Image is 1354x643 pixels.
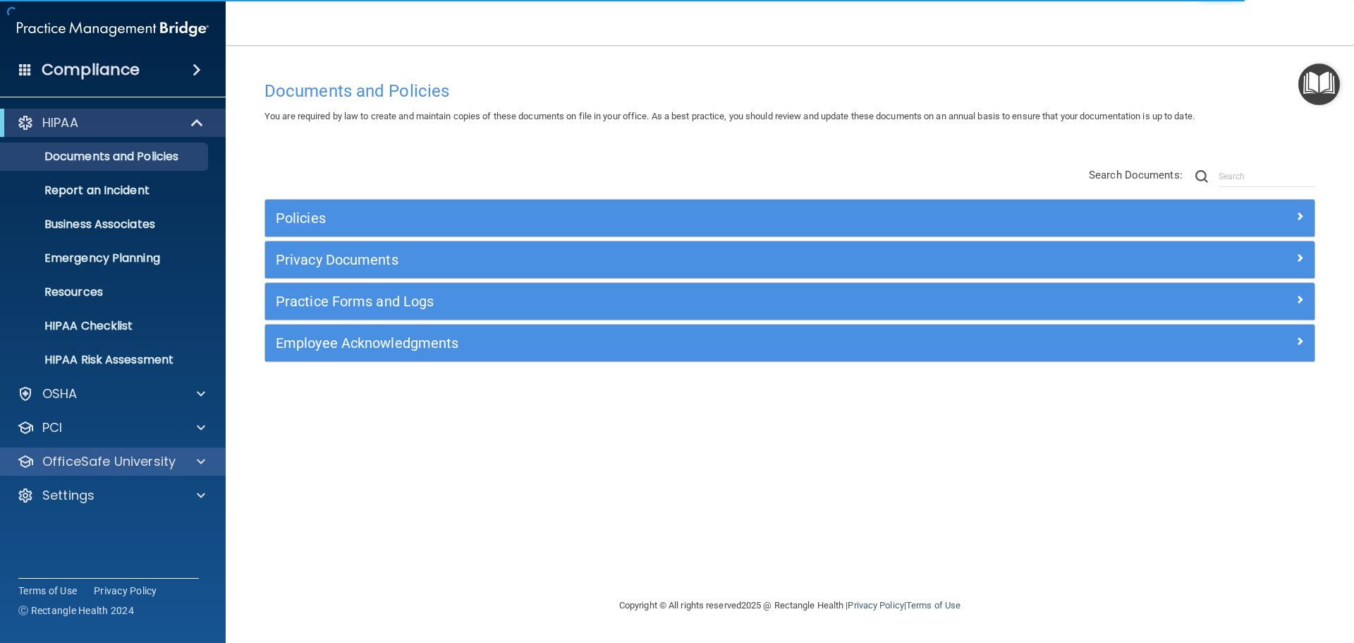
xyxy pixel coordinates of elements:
p: Business Associates [9,217,202,232]
a: PCI [17,419,205,436]
a: Employee Acknowledgments [276,332,1304,354]
p: Resources [9,285,202,299]
h5: Practice Forms and Logs [276,294,1042,309]
button: Open Resource Center [1298,64,1340,105]
a: OfficeSafe University [17,453,205,470]
p: HIPAA Checklist [9,319,202,333]
p: Settings [42,487,94,504]
p: OSHA [42,385,78,402]
a: OSHA [17,385,205,402]
p: PCI [42,419,62,436]
h5: Privacy Documents [276,252,1042,268]
p: Report an Incident [9,184,202,198]
h4: Compliance [42,60,140,80]
a: Privacy Policy [848,600,903,611]
p: HIPAA [42,114,78,131]
img: ic-search.3b580494.png [1195,170,1208,183]
a: Settings [17,487,205,504]
input: Search [1219,166,1315,187]
p: Documents and Policies [9,150,202,164]
a: Practice Forms and Logs [276,290,1304,313]
p: HIPAA Risk Assessment [9,353,202,367]
a: Privacy Documents [276,248,1304,271]
a: Policies [276,207,1304,229]
a: Privacy Policy [94,584,157,598]
a: HIPAA [17,114,205,131]
p: Emergency Planning [9,251,202,265]
p: OfficeSafe University [42,453,176,470]
iframe: Drift Widget Chat Controller [1110,543,1337,599]
h4: Documents and Policies [264,82,1315,100]
span: You are required by law to create and maintain copies of these documents on file in your office. ... [264,111,1195,121]
a: Terms of Use [906,600,960,611]
h5: Policies [276,210,1042,226]
img: PMB logo [17,15,209,43]
a: Terms of Use [18,584,77,598]
span: Ⓒ Rectangle Health 2024 [18,603,134,618]
div: Copyright © All rights reserved 2025 @ Rectangle Health | | [532,583,1047,628]
span: Search Documents: [1089,169,1183,181]
h5: Employee Acknowledgments [276,335,1042,351]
